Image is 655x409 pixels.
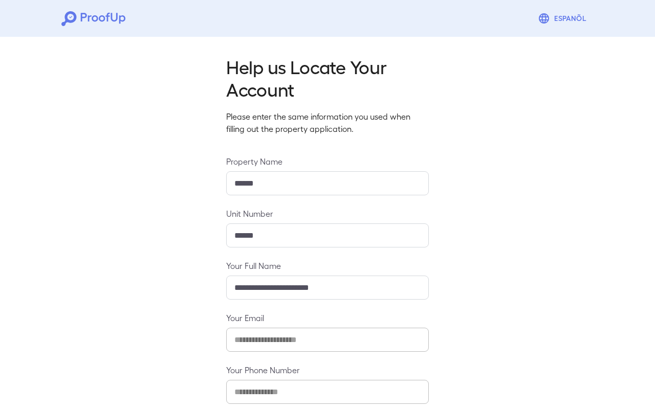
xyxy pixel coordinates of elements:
[226,55,429,100] h2: Help us Locate Your Account
[534,8,594,29] button: Espanõl
[226,110,429,135] p: Please enter the same information you used when filling out the property application.
[226,312,429,324] label: Your Email
[226,260,429,271] label: Your Full Name
[226,155,429,167] label: Property Name
[226,364,429,376] label: Your Phone Number
[226,208,429,219] label: Unit Number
